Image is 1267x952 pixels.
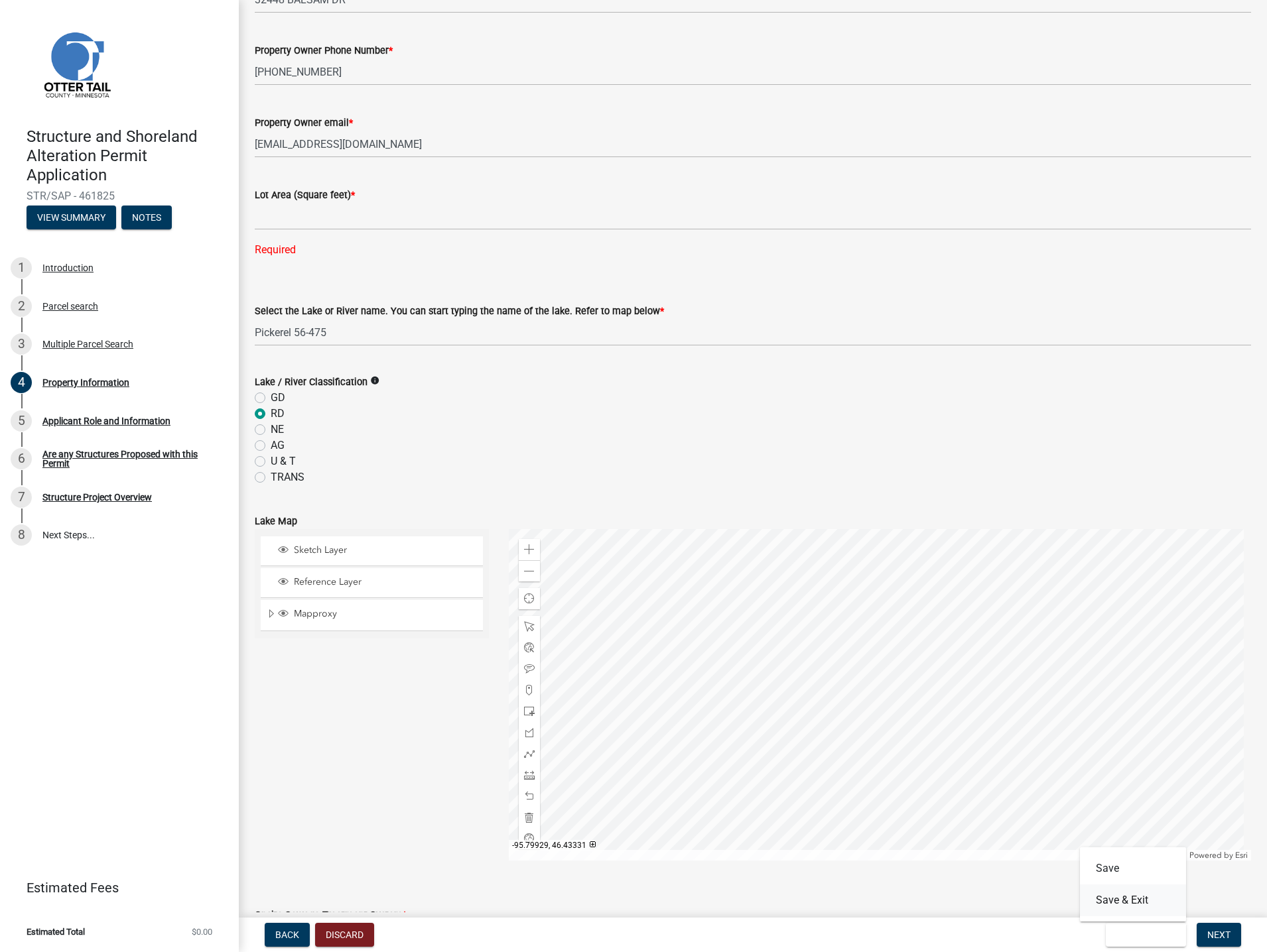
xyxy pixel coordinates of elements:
[42,449,218,468] div: Are any Structures Proposed with this Permit
[261,600,483,630] li: Mapproxy
[519,588,540,609] div: Find my location
[42,378,129,387] div: Property Information
[42,339,133,349] div: Multiple Parcel Search
[266,608,276,622] span: Expand
[291,544,478,556] span: Sketch Layer
[27,14,126,113] img: Otter Tail County, Minnesota
[275,929,299,940] span: Back
[1207,929,1231,940] span: Next
[11,448,32,469] div: 6
[315,923,374,947] button: Discard
[271,469,304,485] label: TRANS
[255,911,407,920] label: Onsite Sewage Treatment System
[121,213,172,224] wm-modal-confirm: Notes
[42,416,170,426] div: Applicant Role and Information
[42,263,94,272] div: Introduction
[255,119,353,128] label: Property Owner email
[271,438,285,453] label: AG
[42,493,152,502] div: Structure Project Overview
[27,190,212,202] span: STR/SAP - 461825
[11,524,32,546] div: 8
[276,544,478,558] div: Sketch Layer
[255,517,297,526] label: Lake Map
[1080,884,1186,916] button: Save & Exit
[11,874,218,901] a: Estimated Fees
[121,206,172,229] button: Notes
[11,257,32,278] div: 1
[255,46,393,56] label: Property Owner Phone Number
[370,376,379,385] i: info
[291,608,478,620] span: Mapproxy
[271,453,296,469] label: U & T
[271,406,285,422] label: RD
[11,487,32,508] div: 7
[255,307,664,316] label: Select the Lake or River name. You can start typing the name of the lake. Refer to map below
[255,242,1251,258] div: Required
[1080,853,1186,884] button: Save
[519,560,540,581] div: Zoom out
[27,127,228,184] h4: Structure and Shoreland Alteration Permit Application
[1186,850,1251,861] div: Powered by
[27,206,116,229] button: View Summary
[27,927,85,936] span: Estimated Total
[265,923,310,947] button: Back
[1235,851,1248,860] a: Esri
[271,390,285,406] label: GD
[276,576,478,589] div: Reference Layer
[291,576,478,588] span: Reference Layer
[519,539,540,560] div: Zoom in
[1197,923,1241,947] button: Next
[11,410,32,432] div: 5
[1106,923,1186,947] button: Save & Exit
[276,608,478,621] div: Mapproxy
[261,568,483,598] li: Reference Layer
[192,927,212,936] span: $0.00
[271,422,284,438] label: NE
[1116,929,1167,940] span: Save & Exit
[11,333,32,355] div: 3
[255,378,367,387] label: Lake / River Classification
[11,296,32,317] div: 2
[11,372,32,393] div: 4
[42,302,98,311] div: Parcel search
[27,213,116,224] wm-modal-confirm: Summary
[259,533,484,634] ul: Layer List
[261,536,483,566] li: Sketch Layer
[1080,847,1186,922] div: Save & Exit
[255,191,355,200] label: Lot Area (Square feet)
